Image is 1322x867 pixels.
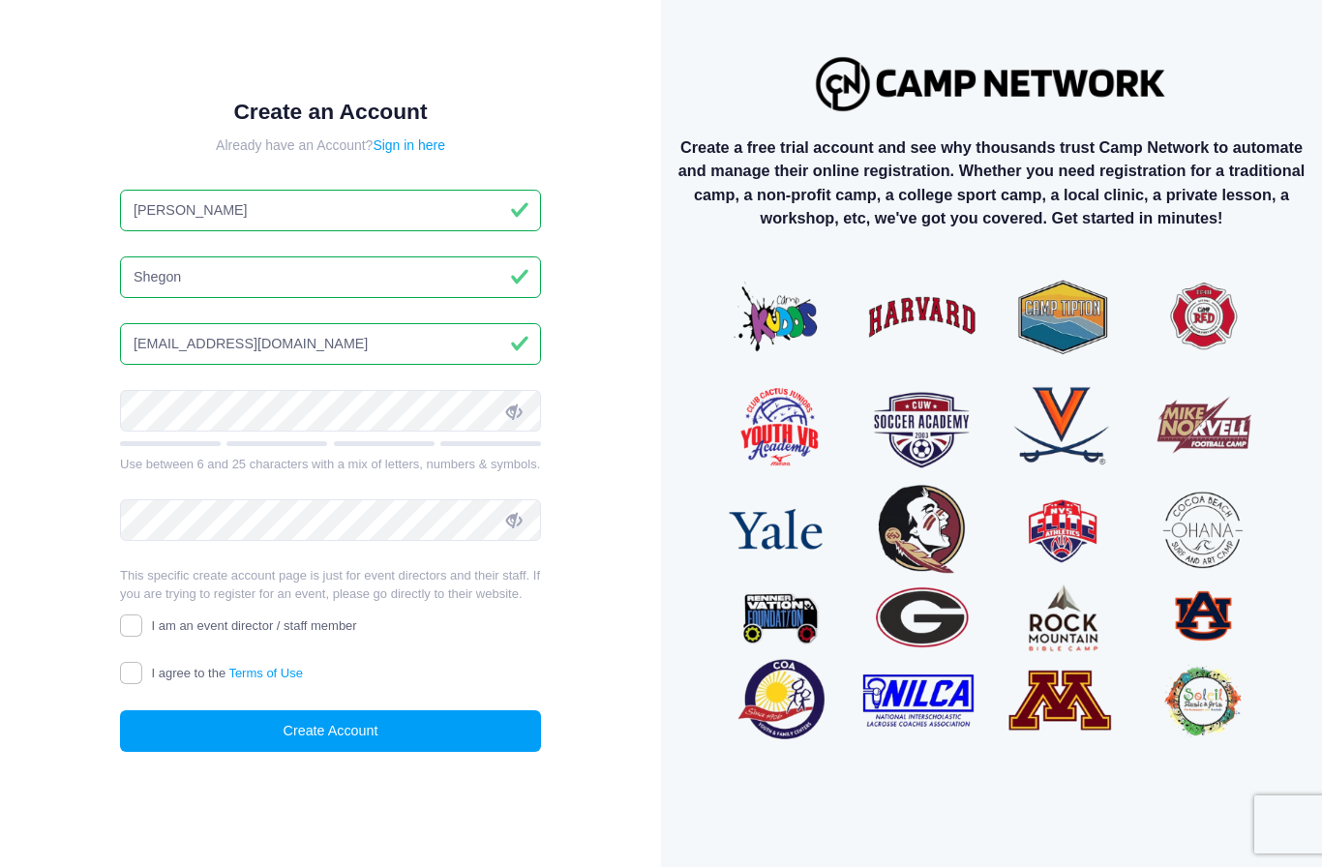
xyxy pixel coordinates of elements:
span: I am an event director / staff member [152,618,357,633]
p: Create a free trial account and see why thousands trust Camp Network to automate and manage their... [676,135,1307,230]
input: First Name [120,190,541,231]
p: This specific create account page is just for event directors and their staff. If you are trying ... [120,566,541,604]
button: Create Account [120,710,541,752]
a: Sign in here [373,137,445,153]
a: Terms of Use [228,666,303,680]
span: I agree to the [152,666,303,680]
div: Already have an Account? [120,135,541,156]
h1: Create an Account [120,99,541,125]
input: I am an event director / staff member [120,614,142,637]
div: Use between 6 and 25 characters with a mix of letters, numbers & symbols. [120,455,541,474]
input: Email [120,323,541,365]
input: Last Name [120,256,541,298]
img: Logo [807,47,1177,120]
input: I agree to theTerms of Use [120,662,142,684]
